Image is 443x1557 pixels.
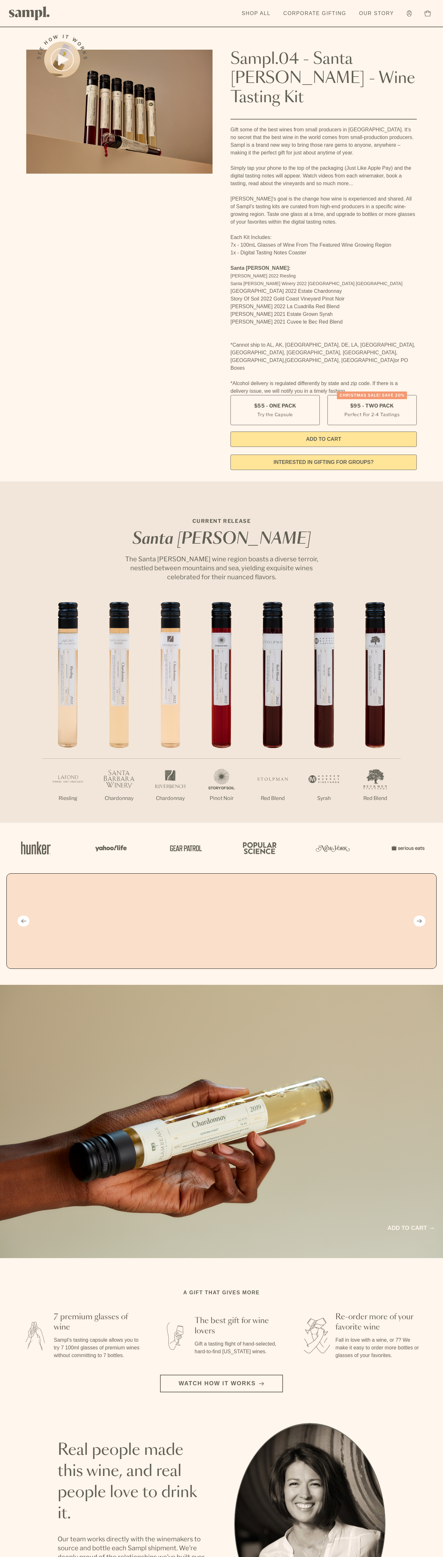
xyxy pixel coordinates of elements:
strong: Santa [PERSON_NAME]: [230,265,291,271]
h2: Real people made this wine, and real people love to drink it. [58,1440,209,1524]
h3: The best gift for wine lovers [195,1316,282,1336]
p: Chardonnay [145,795,196,802]
p: Red Blend [247,795,298,802]
small: Try the Capsule [257,411,293,418]
button: Previous slide [18,916,29,927]
img: Artboard_4_28b4d326-c26e-48f9-9c80-911f17d6414e_x450.png [239,834,278,862]
li: 2 / 7 [93,602,145,823]
li: 6 / 7 [298,602,350,823]
h1: Sampl.04 - Santa [PERSON_NAME] - Wine Tasting Kit [230,50,417,107]
span: Santa [PERSON_NAME] Winery 2022 [GEOGRAPHIC_DATA] [GEOGRAPHIC_DATA] [230,281,402,286]
img: Sampl.04 - Santa Barbara - Wine Tasting Kit [26,50,213,174]
p: Pinot Noir [196,795,247,802]
div: Gift some of the best wines from small producers in [GEOGRAPHIC_DATA]. It’s no secret that the be... [230,126,417,395]
li: [PERSON_NAME] 2021 Estate Grown Syrah [230,310,417,318]
p: Syrah [298,795,350,802]
small: Perfect For 2-4 Tastings [344,411,399,418]
p: Gift a tasting flight of hand-selected, hard-to-find [US_STATE] wines. [195,1340,282,1355]
p: Fall in love with a wine, or 7? We make it easy to order more bottles or glasses of your favorites. [335,1336,423,1359]
span: [GEOGRAPHIC_DATA], [GEOGRAPHIC_DATA] [285,358,395,363]
p: CURRENT RELEASE [119,517,324,525]
li: 1 / 7 [42,602,93,823]
img: Sampl logo [9,6,50,20]
a: Our Story [356,6,397,21]
li: 3 / 7 [145,602,196,823]
a: interested in gifting for groups? [230,455,417,470]
li: [PERSON_NAME] 2022 La Cuadrilla Red Blend [230,303,417,310]
a: Shop All [238,6,274,21]
span: , [284,358,285,363]
li: Story Of Soil 2022 Gold Coast Vineyard Pinot Noir [230,295,417,303]
button: See how it works [44,42,80,78]
img: Artboard_3_0b291449-6e8c-4d07-b2c2-3f3601a19cd1_x450.png [314,834,352,862]
li: [PERSON_NAME] 2021 Cuvee le Bec Red Blend [230,318,417,326]
img: Artboard_5_7fdae55a-36fd-43f7-8bfd-f74a06a2878e_x450.png [165,834,204,862]
img: Artboard_1_c8cd28af-0030-4af1-819c-248e302c7f06_x450.png [17,834,55,862]
img: Artboard_6_04f9a106-072f-468a-bdd7-f11783b05722_x450.png [91,834,129,862]
button: Watch how it works [160,1375,283,1392]
a: Add to cart [387,1224,434,1232]
a: Corporate Gifting [280,6,350,21]
p: Chardonnay [93,795,145,802]
li: 7 / 7 [350,602,401,823]
h3: Re-order more of your favorite wine [335,1312,423,1332]
p: The Santa [PERSON_NAME] wine region boasts a diverse terroir, nestled between mountains and sea, ... [119,555,324,581]
span: $55 - One Pack [254,402,296,409]
div: Christmas SALE! Save 20% [337,391,407,399]
span: $95 - Two Pack [350,402,394,409]
p: Red Blend [350,795,401,802]
h3: 7 premium glasses of wine [54,1312,141,1332]
li: 5 / 7 [247,602,298,823]
button: Add to Cart [230,432,417,447]
p: Sampl's tasting capsule allows you to try 7 100ml glasses of premium wines without committing to ... [54,1336,141,1359]
em: Santa [PERSON_NAME] [132,531,311,547]
span: [PERSON_NAME] 2022 Riesling [230,273,296,278]
button: Next slide [414,916,425,927]
img: Artboard_7_5b34974b-f019-449e-91fb-745f8d0877ee_x450.png [388,834,426,862]
p: Riesling [42,795,93,802]
li: 4 / 7 [196,602,247,823]
li: [GEOGRAPHIC_DATA] 2022 Estate Chardonnay [230,287,417,295]
h2: A gift that gives more [183,1289,260,1297]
